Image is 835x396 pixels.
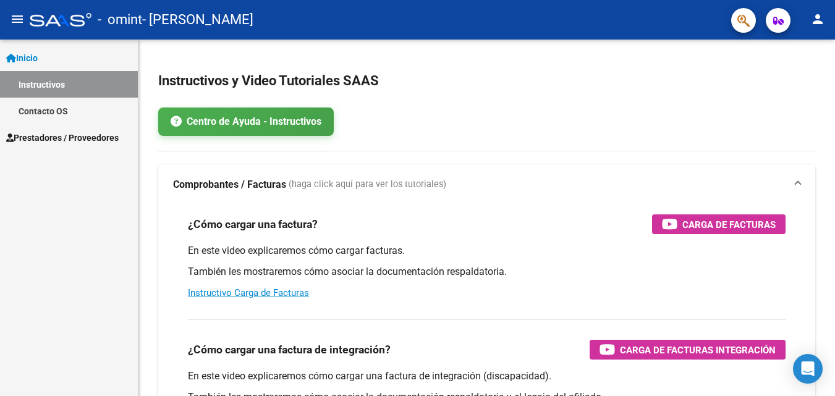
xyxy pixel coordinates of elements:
[590,340,786,360] button: Carga de Facturas Integración
[188,265,786,279] p: También les mostraremos cómo asociar la documentación respaldatoria.
[188,369,786,383] p: En este video explicaremos cómo cargar una factura de integración (discapacidad).
[10,12,25,27] mat-icon: menu
[652,214,786,234] button: Carga de Facturas
[682,217,776,232] span: Carga de Facturas
[158,107,334,136] a: Centro de Ayuda - Instructivos
[188,287,309,298] a: Instructivo Carga de Facturas
[98,6,142,33] span: - omint
[6,131,119,145] span: Prestadores / Proveedores
[158,165,815,204] mat-expansion-panel-header: Comprobantes / Facturas (haga click aquí para ver los tutoriales)
[188,341,391,358] h3: ¿Cómo cargar una factura de integración?
[173,178,286,192] strong: Comprobantes / Facturas
[6,51,38,65] span: Inicio
[620,342,776,358] span: Carga de Facturas Integración
[289,178,446,192] span: (haga click aquí para ver los tutoriales)
[810,12,825,27] mat-icon: person
[142,6,253,33] span: - [PERSON_NAME]
[188,244,786,258] p: En este video explicaremos cómo cargar facturas.
[188,216,318,233] h3: ¿Cómo cargar una factura?
[793,354,823,384] div: Open Intercom Messenger
[158,69,815,93] h2: Instructivos y Video Tutoriales SAAS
